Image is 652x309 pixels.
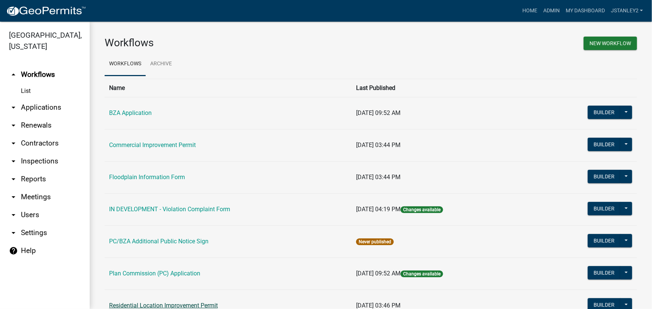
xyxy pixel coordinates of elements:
[109,174,185,181] a: Floodplain Information Form
[109,109,152,116] a: BZA Application
[356,238,394,245] span: Never published
[9,193,18,202] i: arrow_drop_down
[608,4,646,18] a: jstanley2
[356,302,401,309] span: [DATE] 03:46 PM
[356,174,401,181] span: [DATE] 03:44 PM
[356,141,401,149] span: [DATE] 03:44 PM
[9,103,18,112] i: arrow_drop_down
[105,52,146,76] a: Workflows
[9,228,18,237] i: arrow_drop_down
[9,139,18,148] i: arrow_drop_down
[9,246,18,255] i: help
[109,270,200,277] a: Plan Commission (PC) Application
[9,210,18,219] i: arrow_drop_down
[401,206,443,213] span: Changes available
[588,106,621,119] button: Builder
[109,141,196,149] a: Commercial Improvement Permit
[563,4,608,18] a: My Dashboard
[105,37,365,49] h3: Workflows
[519,4,540,18] a: Home
[9,70,18,79] i: arrow_drop_up
[584,37,637,50] button: New Workflow
[588,138,621,151] button: Builder
[356,109,401,116] span: [DATE] 09:52 AM
[356,206,401,213] span: [DATE] 04:19 PM
[356,270,401,277] span: [DATE] 09:52 AM
[9,175,18,184] i: arrow_drop_down
[9,121,18,130] i: arrow_drop_down
[540,4,563,18] a: Admin
[109,238,208,245] a: PC/BZA Additional Public Notice Sign
[588,170,621,183] button: Builder
[9,157,18,166] i: arrow_drop_down
[588,266,621,280] button: Builder
[105,79,352,97] th: Name
[588,202,621,215] button: Builder
[352,79,534,97] th: Last Published
[588,234,621,247] button: Builder
[146,52,176,76] a: Archive
[109,206,230,213] a: IN DEVELOPMENT - Violation Complaint Form
[109,302,218,309] a: Residential Location Improvement Permit
[401,271,443,277] span: Changes available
